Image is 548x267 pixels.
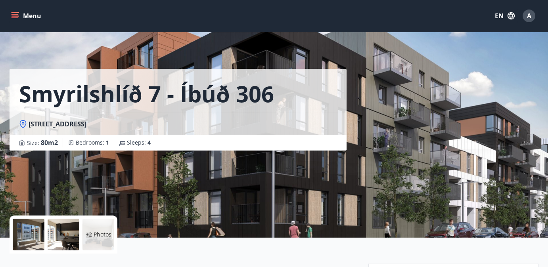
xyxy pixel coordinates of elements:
[492,9,518,23] button: EN
[86,231,111,238] p: +2 Photos
[148,139,151,146] span: 4
[19,78,274,109] h1: Smyrilshlíð 7 - íbúð 306
[10,9,44,23] button: menu
[527,11,531,20] span: A
[41,138,58,147] span: 80 m2
[76,139,109,147] span: Bedrooms :
[106,139,109,146] span: 1
[519,6,538,25] button: A
[27,138,58,147] span: Size :
[29,120,86,128] span: [STREET_ADDRESS]
[127,139,151,147] span: Sleeps :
